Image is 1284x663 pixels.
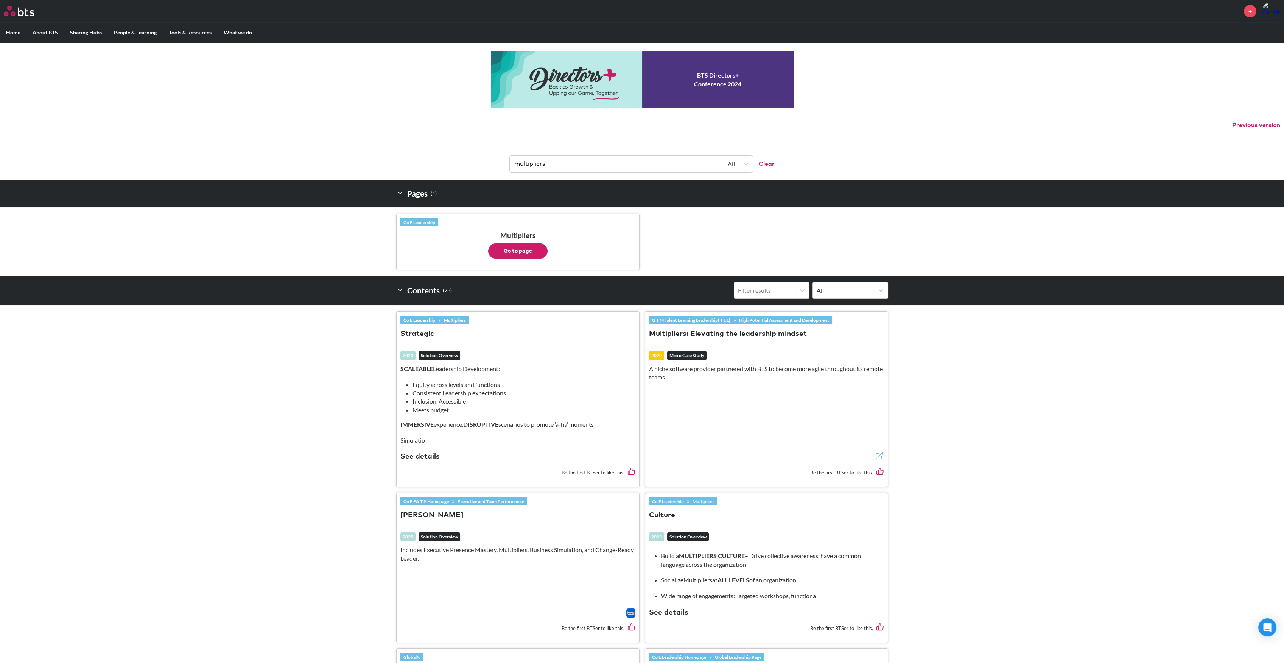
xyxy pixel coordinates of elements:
label: Sharing Hubs [64,23,108,42]
h2: Contents [396,282,452,299]
button: Strategic [400,329,434,339]
div: 2025 [400,532,416,541]
div: » [649,497,717,505]
a: + [1244,5,1256,17]
a: Multipliers [689,497,717,505]
p: Includes Executive Presence Mastery, Multipliers, Business Simulation, and Change-Ready Leader. [400,546,635,563]
div: All [681,160,735,168]
div: 2023 [649,532,664,541]
button: Culture [649,510,675,521]
a: Co E Leadership [649,497,687,505]
small: ( 23 ) [443,285,452,296]
img: Box logo [626,608,635,618]
em: Micro Case Study [667,351,707,360]
div: Filter results [738,286,791,295]
div: » [400,316,469,324]
small: ( 1 ) [431,189,437,199]
em: Multipliers [683,576,712,583]
a: External link [875,451,884,462]
div: » [400,497,527,505]
a: Download file from Box [626,608,635,618]
div: » [649,653,764,661]
em: Solution Overview [667,532,709,541]
em: Solution Overview [419,351,460,360]
div: Open Intercom Messenger [1258,618,1276,636]
p: experience, scenarios to promote ‘a-ha’ moments [400,420,635,429]
h3: Multipliers [400,231,635,259]
strong: MULTIPLIERS [679,552,717,559]
li: Equity across levels and functions [412,381,629,389]
a: High Potential Assessment and Development [736,316,832,324]
p: Wide range of engagements: Targeted workshops, functiona [661,592,878,600]
a: Co E E& T P Homepage [400,497,452,505]
div: » [649,316,832,324]
div: 2023 [400,351,416,360]
li: Inclusion, Accessible [412,397,629,406]
label: People & Learning [108,23,163,42]
label: About BTS [26,23,64,42]
div: 2020 [649,351,664,360]
div: All [817,286,870,295]
p: Leadership Development: [400,365,635,373]
strong: DISRUPTIVE [463,421,498,428]
div: Be the first BTSer to like this. [649,462,884,483]
a: Executive and Team Performance [454,497,527,505]
strong: IMMERSIVE [400,421,434,428]
a: Global Leadership Page [712,653,764,661]
h2: Pages [396,186,437,201]
button: Clear [753,156,775,172]
button: See details [649,608,688,618]
strong: CULTURE [718,552,745,559]
a: Go home [4,6,48,16]
div: Be the first BTSer to like this. [400,618,635,638]
p: Simulatio [400,436,635,445]
div: Be the first BTSer to like this. [400,462,635,483]
li: Meets budget [412,406,629,414]
button: Multipliers: Elevating the leadership mindset [649,329,807,339]
div: Be the first BTSer to like this. [649,618,884,638]
a: Multipliers [441,316,469,324]
a: Profile [1262,2,1280,20]
button: See details [400,452,440,462]
a: Co E Leadership [400,218,438,226]
button: Go to page [488,243,548,259]
img: BTS Logo [4,6,34,16]
a: G T M Talent Learning Leadership( T L L) [649,316,733,324]
a: Co E Leadership [400,316,438,324]
strong: SCALEABLE [400,365,433,372]
a: GlobalX [400,653,423,661]
label: What we do [218,23,258,42]
input: Find contents, pages and demos... [510,156,677,172]
p: Socialize at of an organization [661,576,878,584]
a: Conference 2024 [491,51,794,108]
img: Carolina Sevilla [1262,2,1280,20]
button: [PERSON_NAME] [400,510,463,521]
em: Solution Overview [419,532,460,541]
p: Build a – Drive collective awareness, have a common language across the organization [661,552,878,569]
li: Consistent Leadership expectations [412,389,629,397]
label: Tools & Resources [163,23,218,42]
strong: ALL LEVELS [717,576,749,583]
p: A niche software provider partnered with BTS to become more agile throughout its remote teams. [649,365,884,382]
a: Co E Leadership Homepage [649,653,709,661]
button: Previous version [1232,121,1280,129]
